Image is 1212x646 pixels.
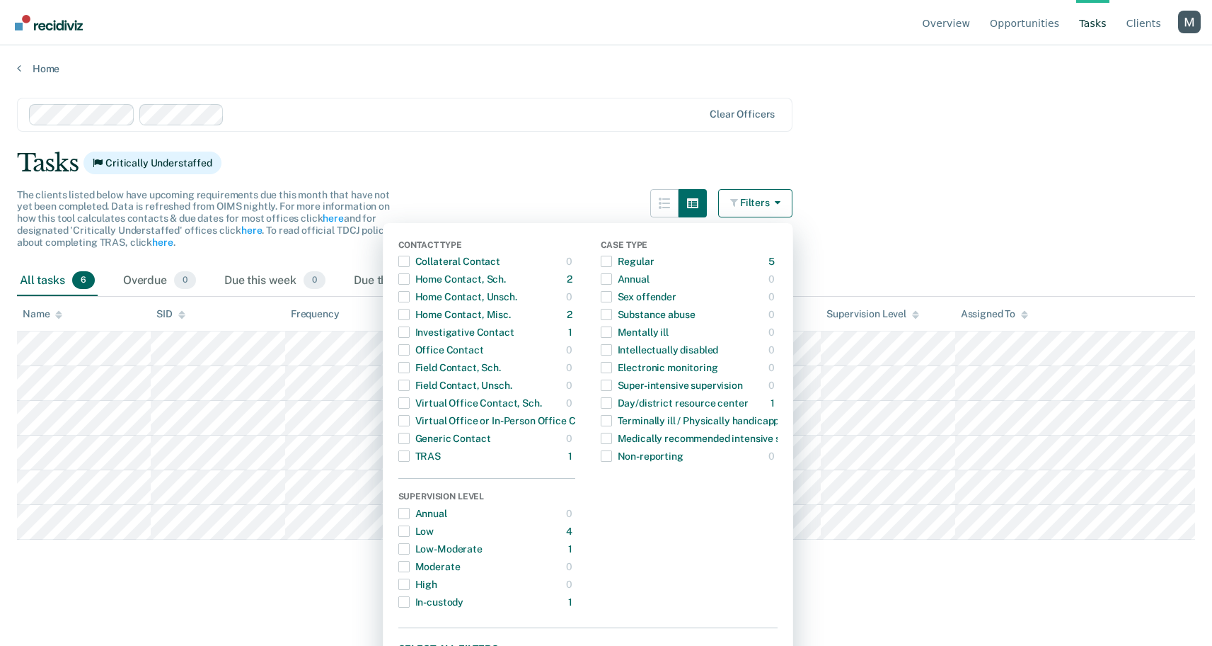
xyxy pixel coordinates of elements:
[768,285,778,308] div: 0
[961,308,1028,320] div: Assigned To
[768,339,778,361] div: 0
[398,240,575,253] div: Contact Type
[17,189,390,248] span: The clients listed below have upcoming requirements due this month that have not yet been complet...
[17,266,98,297] div: All tasks6
[398,427,491,450] div: Generic Contact
[566,520,575,543] div: 4
[398,555,461,578] div: Moderate
[601,285,676,308] div: Sex offender
[566,374,575,397] div: 0
[601,374,743,397] div: Super-intensive supervision
[241,225,262,236] a: here
[291,308,340,320] div: Frequency
[398,502,447,525] div: Annual
[1178,11,1201,33] button: Profile dropdown button
[398,538,483,560] div: Low-Moderate
[120,266,199,297] div: Overdue0
[718,189,793,217] button: Filters
[398,250,500,273] div: Collateral Contact
[351,266,461,297] div: Due this month1
[601,240,778,253] div: Case Type
[398,321,514,344] div: Investigative Contact
[304,271,325,290] span: 0
[568,445,575,467] div: 1
[566,427,575,450] div: 0
[15,15,83,30] img: Recidiviz
[152,237,173,248] a: here
[601,250,654,273] div: Regular
[398,409,606,432] div: Virtual Office or In-Person Office Contact
[601,392,749,414] div: Day/district resource center
[601,409,791,432] div: Terminally ill / Physically handicapped
[156,308,185,320] div: SID
[566,356,575,379] div: 0
[568,591,575,613] div: 1
[566,285,575,308] div: 0
[768,374,778,397] div: 0
[398,303,511,326] div: Home Contact, Misc.
[17,62,1195,75] a: Home
[567,268,575,290] div: 2
[768,356,778,379] div: 0
[398,445,441,467] div: TRAS
[566,502,575,525] div: 0
[768,250,778,273] div: 5
[398,285,517,308] div: Home Contact, Unsch.
[83,152,221,174] span: Critically Understaffed
[601,445,683,467] div: Non-reporting
[566,392,575,414] div: 0
[398,392,542,414] div: Virtual Office Contact, Sch.
[323,212,343,224] a: here
[23,308,62,320] div: Name
[768,321,778,344] div: 0
[398,268,506,290] div: Home Contact, Sch.
[567,303,575,326] div: 2
[398,520,434,543] div: Low
[768,268,778,290] div: 0
[221,266,328,297] div: Due this week0
[601,268,650,290] div: Annual
[768,303,778,326] div: 0
[601,303,696,326] div: Substance abuse
[826,308,919,320] div: Supervision Level
[17,149,1195,178] div: Tasks
[398,356,501,379] div: Field Contact, Sch.
[601,321,669,344] div: Mentally ill
[566,573,575,596] div: 0
[398,374,512,397] div: Field Contact, Unsch.
[398,492,575,504] div: Supervision Level
[568,321,575,344] div: 1
[566,250,575,273] div: 0
[771,392,778,414] div: 1
[710,108,775,120] div: Clear officers
[601,339,719,361] div: Intellectually disabled
[174,271,196,290] span: 0
[72,271,95,290] span: 6
[568,538,575,560] div: 1
[768,445,778,467] div: 0
[398,591,464,613] div: In-custody
[566,339,575,361] div: 0
[398,573,437,596] div: High
[566,555,575,578] div: 0
[398,339,484,361] div: Office Contact
[601,427,828,450] div: Medically recommended intensive supervision
[601,356,718,379] div: Electronic monitoring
